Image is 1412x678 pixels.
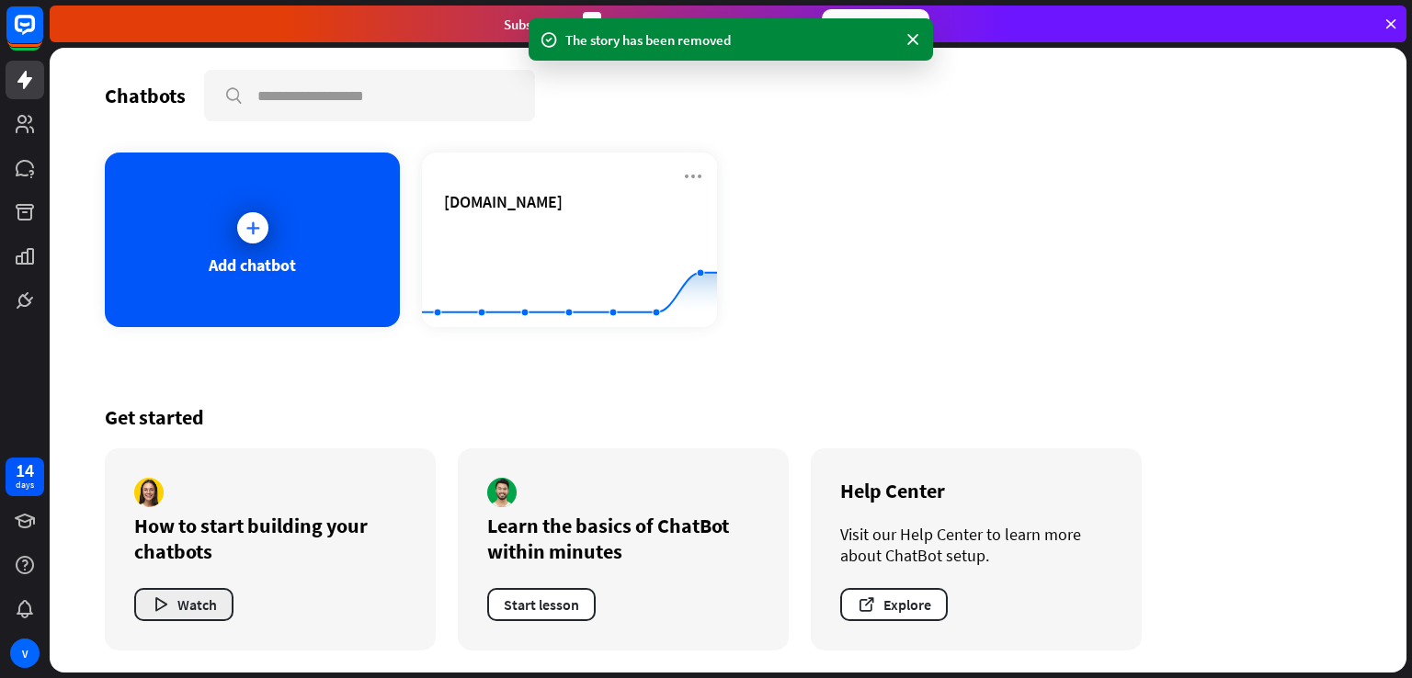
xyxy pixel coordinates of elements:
[16,479,34,492] div: days
[134,588,233,621] button: Watch
[487,513,759,564] div: Learn the basics of ChatBot within minutes
[444,191,563,212] span: ems.becawifi.vn
[134,513,406,564] div: How to start building your chatbots
[134,478,164,507] img: author
[583,12,601,37] div: 3
[6,458,44,496] a: 14 days
[487,588,596,621] button: Start lesson
[565,30,896,50] div: The story has been removed
[487,478,517,507] img: author
[10,638,40,668] div: V
[840,478,1112,503] div: Help Center
[15,7,70,62] button: Open LiveChat chat widget
[105,404,1351,430] div: Get started
[822,9,929,39] div: Subscribe now
[105,83,186,108] div: Chatbots
[840,524,1112,566] div: Visit our Help Center to learn more about ChatBot setup.
[209,254,296,276] div: Add chatbot
[504,12,807,37] div: Subscribe in days to get your first month for $1
[16,462,34,479] div: 14
[840,588,948,621] button: Explore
